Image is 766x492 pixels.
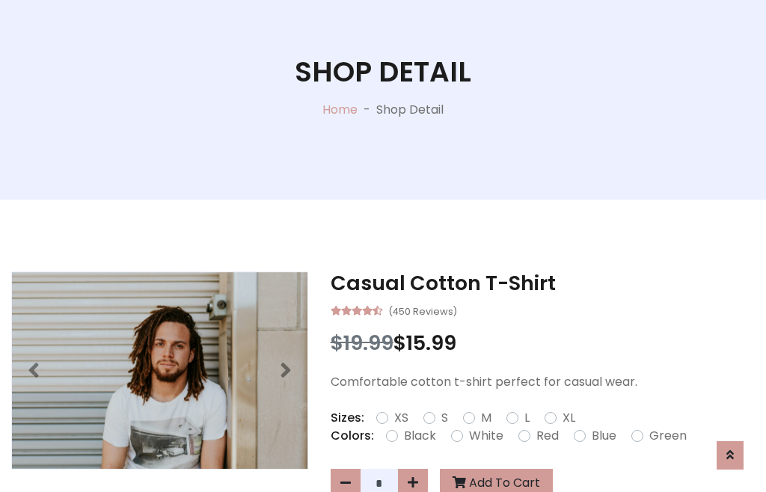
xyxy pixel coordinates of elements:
label: Blue [592,427,616,445]
h1: Shop Detail [295,55,471,89]
label: L [524,409,530,427]
label: XS [394,409,408,427]
label: Black [404,427,436,445]
span: 15.99 [406,329,456,357]
h3: $ [331,331,755,355]
small: (450 Reviews) [388,301,457,319]
p: Sizes: [331,409,364,427]
img: Image [12,272,307,469]
label: S [441,409,448,427]
label: Green [649,427,687,445]
p: Comfortable cotton t-shirt perfect for casual wear. [331,373,755,391]
h3: Casual Cotton T-Shirt [331,271,755,295]
p: Colors: [331,427,374,445]
label: Red [536,427,559,445]
span: $19.99 [331,329,393,357]
label: White [469,427,503,445]
a: Home [322,101,358,118]
p: Shop Detail [376,101,444,119]
p: - [358,101,376,119]
label: M [481,409,491,427]
label: XL [563,409,575,427]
